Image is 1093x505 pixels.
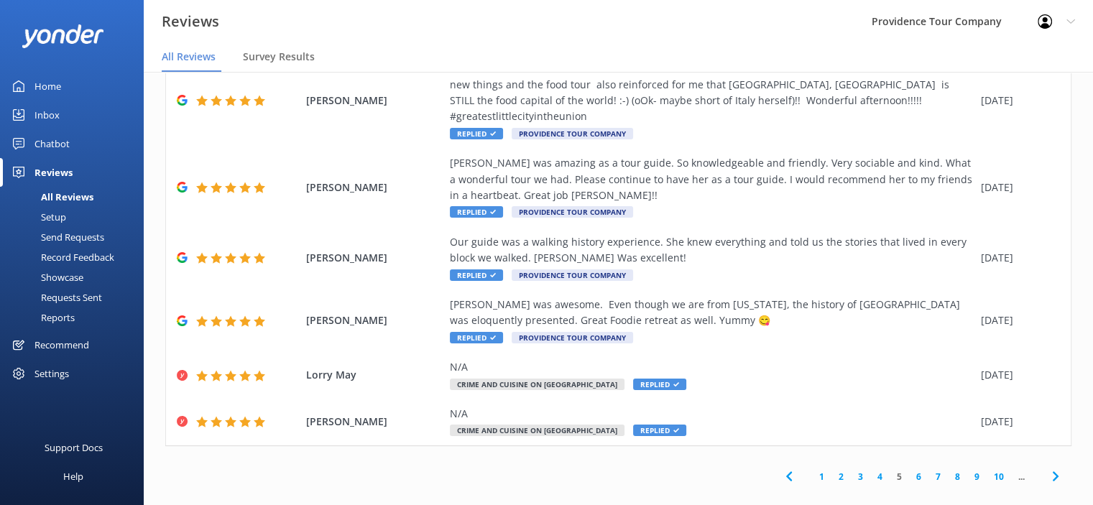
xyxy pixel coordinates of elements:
span: Providence Tour Company [512,206,633,218]
span: [PERSON_NAME] [306,93,443,108]
a: 6 [909,470,928,483]
div: Our guide was a walking history experience. She knew everything and told us the stories that live... [450,234,974,267]
span: Replied [450,128,503,139]
div: Showcase [9,267,83,287]
span: [PERSON_NAME] [306,180,443,195]
div: Chatbot [34,129,70,158]
a: Setup [9,207,144,227]
span: Providence Tour Company [512,128,633,139]
div: Record Feedback [9,247,114,267]
span: Providence Tour Company [512,332,633,343]
div: [DATE] [981,180,1053,195]
div: [DATE] [981,367,1053,383]
a: 8 [948,470,967,483]
span: Replied [633,425,686,436]
a: 2 [831,470,851,483]
div: [DATE] [981,312,1053,328]
h3: Reviews [162,10,219,33]
a: All Reviews [9,187,144,207]
a: 10 [987,470,1011,483]
div: Home [34,72,61,101]
span: Survey Results [243,50,315,64]
span: [PERSON_NAME] [306,414,443,430]
span: Crime and Cuisine on [GEOGRAPHIC_DATA] [450,425,624,436]
div: [PERSON_NAME] was amazing as a tour guide. So knowledgeable and friendly. Very sociable and kind.... [450,155,974,203]
div: Reports [9,307,75,328]
span: Lorry May [306,367,443,383]
a: 7 [928,470,948,483]
span: ... [1011,470,1032,483]
div: Setup [9,207,66,227]
span: Replied [450,206,503,218]
a: 3 [851,470,870,483]
div: Settings [34,359,69,388]
div: Reviews [34,158,73,187]
div: [PERSON_NAME] was awesome. Even though we are from [US_STATE], the history of [GEOGRAPHIC_DATA] w... [450,297,974,329]
div: N/A [450,359,974,375]
a: 4 [870,470,890,483]
a: 9 [967,470,987,483]
div: Requests Sent [9,287,102,307]
span: Providence Tour Company [512,269,633,281]
span: Replied [633,379,686,390]
a: Showcase [9,267,144,287]
a: Reports [9,307,144,328]
div: N/A [450,406,974,422]
span: [PERSON_NAME] [306,312,443,328]
a: Send Requests [9,227,144,247]
div: Recommend [34,330,89,359]
div: [DATE] [981,93,1053,108]
span: [PERSON_NAME] [306,250,443,266]
a: 1 [812,470,831,483]
div: Help [63,462,83,491]
span: Crime and Cuisine on [GEOGRAPHIC_DATA] [450,379,624,390]
div: [DATE] [981,250,1053,266]
div: Inbox [34,101,60,129]
span: Replied [450,269,503,281]
span: All Reviews [162,50,216,64]
img: yonder-white-logo.png [22,24,104,48]
a: Record Feedback [9,247,144,267]
div: [DATE] [981,414,1053,430]
div: All Reviews [9,187,93,207]
span: Replied [450,332,503,343]
a: Requests Sent [9,287,144,307]
div: Support Docs [45,433,103,462]
div: Great tour with [PERSON_NAME]!!! Crime and Cuisine. I was born in [GEOGRAPHIC_DATA]- and learned ... [450,60,974,125]
a: 5 [890,470,909,483]
div: Send Requests [9,227,104,247]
